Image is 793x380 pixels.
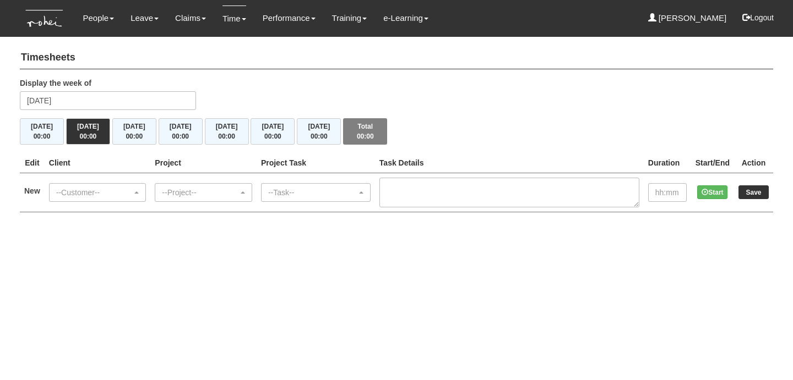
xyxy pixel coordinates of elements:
a: [PERSON_NAME] [648,5,727,31]
button: [DATE]00:00 [205,118,249,145]
span: 00:00 [311,133,328,140]
input: Save [738,185,769,199]
th: Duration [644,153,691,173]
button: [DATE]00:00 [66,118,110,145]
th: Start/End [691,153,734,173]
button: [DATE]00:00 [159,118,203,145]
button: [DATE]00:00 [251,118,295,145]
button: Logout [735,4,781,31]
button: --Project-- [155,183,252,202]
label: Display the week of [20,78,91,89]
th: Project [150,153,257,173]
input: hh:mm [648,183,687,202]
div: --Customer-- [56,187,133,198]
a: Time [222,5,246,31]
th: Action [734,153,773,173]
span: 00:00 [80,133,97,140]
h4: Timesheets [20,47,773,69]
th: Task Details [375,153,644,173]
span: 00:00 [126,133,143,140]
span: 00:00 [34,133,51,140]
th: Edit [20,153,45,173]
label: New [24,185,40,196]
th: Project Task [257,153,375,173]
button: --Task-- [261,183,371,202]
a: e-Learning [383,5,428,31]
button: [DATE]00:00 [112,118,156,145]
button: [DATE]00:00 [20,118,64,145]
button: [DATE]00:00 [297,118,341,145]
a: Leave [131,5,159,31]
div: Timesheet Week Summary [20,118,773,145]
a: Claims [175,5,206,31]
button: Start [697,185,727,199]
th: Client [45,153,151,173]
button: Total00:00 [343,118,387,145]
a: People [83,5,114,31]
div: --Project-- [162,187,238,198]
span: 00:00 [218,133,235,140]
div: --Task-- [268,187,357,198]
span: 00:00 [264,133,281,140]
span: 00:00 [172,133,189,140]
a: Performance [263,5,316,31]
a: Training [332,5,367,31]
span: 00:00 [357,133,374,140]
button: --Customer-- [49,183,146,202]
